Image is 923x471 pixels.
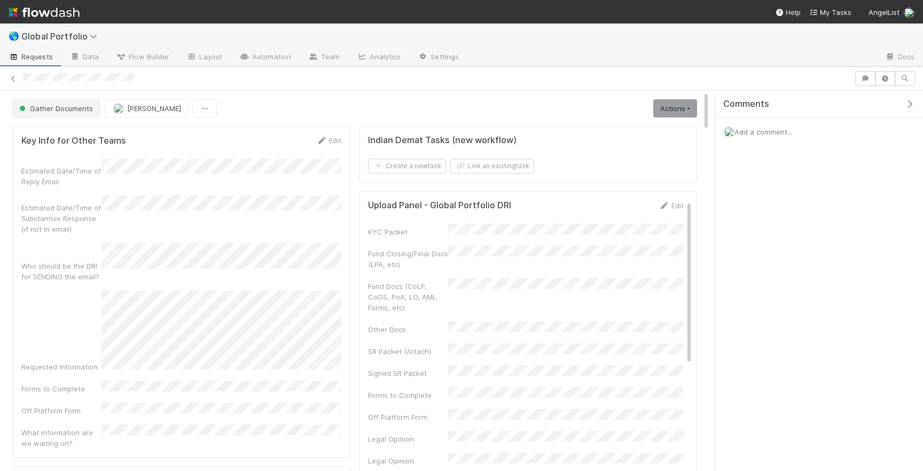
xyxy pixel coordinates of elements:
div: Estimated Date/Time of Substantive Response (if not in email) [21,202,101,234]
div: Off Platform Form [21,405,101,416]
div: Legal Opinion [368,434,448,444]
div: KYC Packet [368,226,448,237]
span: My Tasks [809,8,851,17]
a: Automation [231,49,300,66]
div: Fund Closing/Final Docs (LPA, etc) [368,248,448,270]
div: Off Platform Form [368,412,448,422]
div: SR Packet (Attach) [368,346,448,357]
a: Layout [178,49,231,66]
span: 🌎 [9,32,19,41]
span: Gather Documents [17,104,93,113]
h5: Key Info for Other Teams [21,136,126,146]
img: avatar_e0ab5a02-4425-4644-8eca-231d5bcccdf4.png [113,103,124,114]
a: Actions [653,99,697,117]
img: avatar_e0ab5a02-4425-4644-8eca-231d5bcccdf4.png [904,7,914,18]
a: Settings [409,49,467,66]
a: Flow Builder [107,49,178,66]
span: Flow Builder [116,51,169,62]
span: Requests [9,51,53,62]
a: Edit [659,201,684,210]
div: Other Docs [368,324,448,335]
a: Docs [877,49,923,66]
div: What information are we waiting on? [21,427,101,449]
img: avatar_e0ab5a02-4425-4644-8eca-231d5bcccdf4.png [724,127,734,137]
div: Forms to Complete [21,383,101,394]
div: Help [775,7,801,18]
button: [PERSON_NAME] [104,99,188,117]
h5: Indian Demat Tasks (new workflow) [368,135,517,146]
button: Gather Documents [12,99,100,117]
a: Data [61,49,107,66]
span: [PERSON_NAME] [127,104,181,113]
a: My Tasks [809,7,851,18]
div: Estimated Date/Time of Reply Email [21,166,101,187]
span: Comments [723,99,769,109]
div: Fund Docs (CoLP, CoGS, PoA, LO, AML Forms, etc) [368,281,448,313]
div: Signed SR Packet [368,368,448,379]
div: Who should be the DRI for SENDING the email? [21,261,101,282]
button: Create a newtask [368,159,446,174]
span: AngelList [869,8,899,17]
span: Add a comment... [734,128,792,136]
div: Forms to Complete [368,390,448,401]
a: Edit [316,136,341,145]
div: Requested Information [21,362,101,372]
button: Link an existingtask [450,159,534,174]
a: Team [300,49,348,66]
a: Analytics [348,49,409,66]
span: Global Portfolio [21,31,103,42]
h5: Upload Panel - Global Portfolio DRI [368,200,511,211]
img: logo-inverted-e16ddd16eac7371096b0.svg [9,3,80,21]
